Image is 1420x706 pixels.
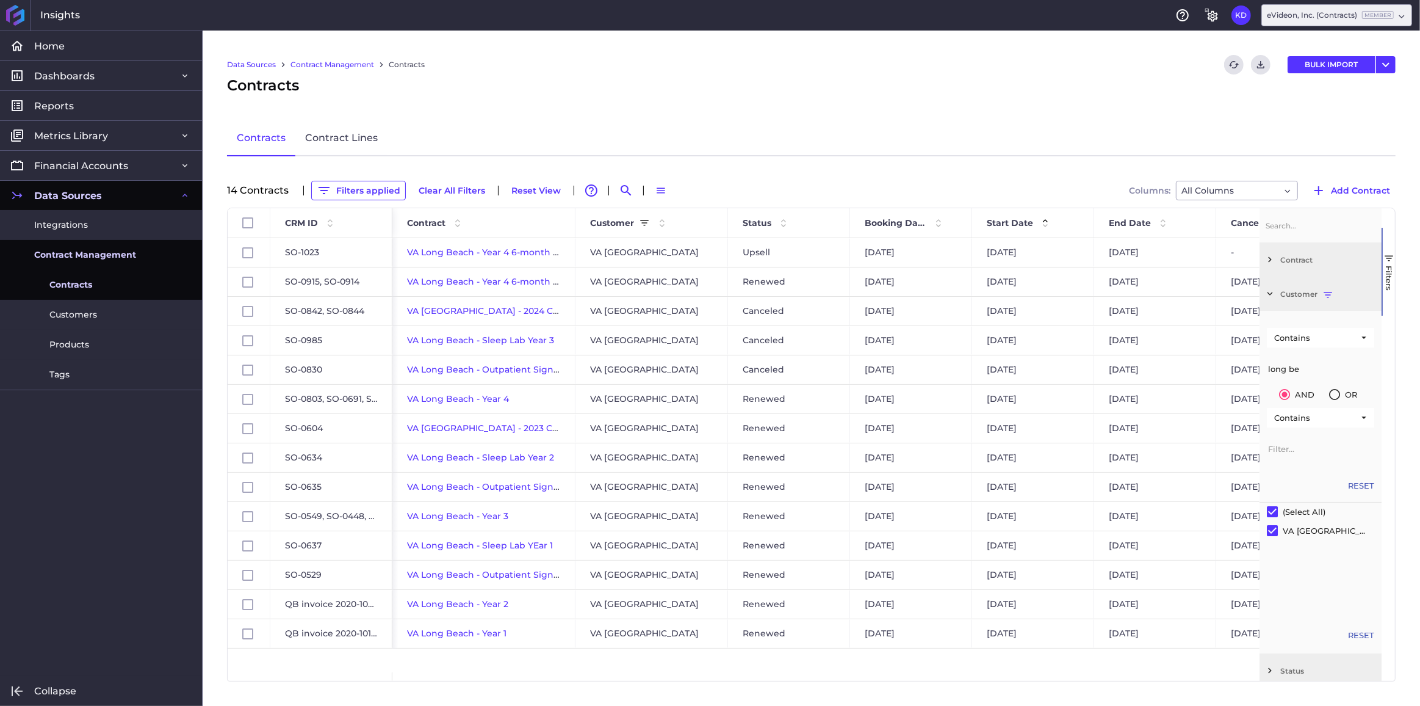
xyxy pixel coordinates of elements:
div: Contains [1274,413,1358,423]
div: [DATE] [1216,443,1338,472]
div: Press SPACE to select this row. [228,531,392,561]
span: VA Long Beach - Outpatient Signage Year 3 [407,364,599,375]
div: SO-0803, SO-0691, SO-0690 [270,385,392,413]
a: Contract Lines [295,121,387,156]
span: VA Long Beach - Year 3 [407,511,508,522]
span: VA [GEOGRAPHIC_DATA] [590,561,699,589]
span: VA [GEOGRAPHIC_DATA] [590,385,699,413]
span: VA [GEOGRAPHIC_DATA] - 2024 Content [407,305,583,316]
a: VA Long Beach - Sleep Lab Year 3 [407,335,554,346]
div: Filter List [1260,503,1382,540]
div: Renewed [728,531,850,560]
span: Filters [1384,266,1394,291]
div: SO-0830 [270,355,392,384]
div: Dropdown select [1176,181,1298,200]
div: Renewed [728,443,850,472]
div: eVideon, Inc. (Contracts) [1267,10,1394,21]
span: Collapse [34,685,76,697]
div: Renewed [728,619,850,648]
input: Filter Columns Input [1264,213,1372,238]
div: [DATE] [1216,414,1338,443]
a: VA Long Beach - Year 4 [407,393,509,404]
div: QB invoice 2020-10454, 2020-10484 [270,590,392,619]
span: VA Long Beach - Year 2 [407,599,508,610]
span: VA [GEOGRAPHIC_DATA] [590,415,699,442]
div: [DATE] [972,502,1094,531]
div: [DATE] [850,414,972,443]
div: [DATE] [972,531,1094,560]
span: Dashboards [34,70,95,82]
input: Filter Value [1267,436,1374,460]
div: Press SPACE to select this row. [228,502,392,531]
button: Clear All Filters [413,181,491,200]
span: VA [GEOGRAPHIC_DATA] [590,473,699,501]
div: SO-0604 [270,414,392,443]
a: VA Long Beach - Year 4 6-month Extension [DATE] [407,276,629,287]
div: - [1216,238,1338,267]
div: [DATE] [1094,531,1216,560]
div: [DATE] [1216,590,1338,619]
div: Canceled [728,297,850,326]
div: 14 Contract s [227,186,296,195]
div: [DATE] [850,561,972,589]
a: Contract Management [290,59,374,70]
div: [DATE] [972,473,1094,501]
div: Press SPACE to select this row. [228,561,392,590]
div: Canceled [728,326,850,355]
a: VA Long Beach - Outpatient Signage Year 1 [407,569,597,580]
div: Status [1260,653,1382,688]
div: [DATE] [1216,326,1338,355]
div: Renewed [728,267,850,296]
div: Renewed [728,590,850,619]
div: Press SPACE to select this row. [228,297,392,326]
a: VA Long Beach - Outpatient Signage Year 2 [407,481,599,492]
a: VA Long Beach - Year 4 6-month Expansion [DATE] [407,247,631,258]
div: Press SPACE to select this row. [228,238,392,267]
div: Upsell [728,238,850,267]
div: [DATE] [1094,473,1216,501]
span: Contract [1280,255,1377,264]
span: VA [GEOGRAPHIC_DATA] [590,620,699,647]
div: (Select All) [1283,507,1325,517]
div: [DATE] [1094,502,1216,531]
a: Contracts [227,121,295,156]
span: VA [GEOGRAPHIC_DATA] [590,532,699,559]
a: VA Long Beach - Sleep Lab Year 2 [407,452,554,463]
div: [DATE] [1216,619,1338,648]
span: Integrations [34,219,88,231]
div: [DATE] [972,355,1094,384]
button: Add Contract [1306,181,1396,200]
span: Home [34,40,65,53]
span: VA [GEOGRAPHIC_DATA] [590,239,699,266]
div: [DATE] [1094,355,1216,384]
div: [DATE] [972,385,1094,413]
span: Customer [590,217,634,228]
a: VA Long Beach - Sleep Lab YEar 1 [407,540,553,551]
span: VA [GEOGRAPHIC_DATA] - 2023 Content [407,423,583,434]
span: Customers [49,308,97,321]
span: VA Long Beach - Year 1 [407,628,506,639]
div: SO-0842, SO-0844 [270,297,392,326]
input: Filter Value [1267,356,1374,380]
div: Press SPACE to select this row. [228,326,392,355]
button: General Settings [1202,5,1222,25]
span: All Columns [1181,183,1234,198]
div: [DATE] [850,385,972,413]
div: [DATE] [1216,502,1338,531]
button: Search by [616,181,636,200]
div: SO-0637 [270,531,392,560]
span: Status [1280,666,1377,675]
ins: Member [1362,11,1394,19]
span: VA [GEOGRAPHIC_DATA] [590,268,699,296]
div: [DATE] [1094,297,1216,326]
div: [DATE] [972,443,1094,472]
div: [DATE] [972,326,1094,355]
span: VA [GEOGRAPHIC_DATA] [590,356,699,384]
div: Filtering operator [1267,328,1374,348]
div: [DATE] [1094,238,1216,267]
div: [DATE] [850,590,972,619]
